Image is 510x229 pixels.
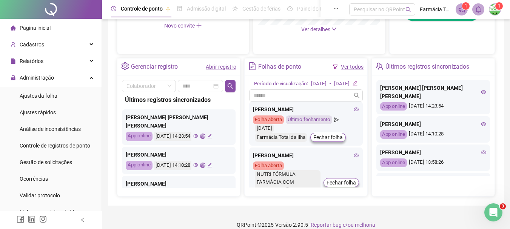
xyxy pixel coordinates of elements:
[297,6,327,12] span: Painel do DP
[11,58,16,64] span: file
[380,102,486,111] div: [DATE] 14:23:54
[333,64,338,69] span: filter
[380,130,407,139] div: App online
[248,62,256,70] span: file-text
[324,178,359,187] button: Fechar folha
[187,6,226,12] span: Admissão digital
[311,222,375,228] span: Reportar bug e/ou melhoria
[20,159,72,165] span: Gestão de solicitações
[333,6,339,11] span: ellipsis
[20,25,51,31] span: Página inicial
[200,163,205,168] span: global
[121,62,129,70] span: setting
[125,95,233,105] div: Últimos registros sincronizados
[20,192,60,198] span: Validar protocolo
[196,22,202,28] span: plus
[331,26,337,32] span: down
[20,209,77,215] span: Link para registro rápido
[20,176,48,182] span: Ocorrências
[334,80,350,88] div: [DATE]
[177,6,182,11] span: file-done
[380,120,486,128] div: [PERSON_NAME]
[495,2,503,10] sup: Atualize o seu contato no menu Meus Dados
[286,115,332,124] div: Último fechamento
[11,75,16,80] span: lock
[20,126,81,132] span: Análise de inconsistências
[254,80,308,88] div: Período de visualização:
[380,102,407,111] div: App online
[311,80,327,88] div: [DATE]
[330,80,331,88] div: -
[310,133,346,142] button: Fechar folha
[242,6,280,12] span: Gestão de férias
[166,7,170,11] span: pushpin
[164,23,202,29] span: Novo convite
[126,151,232,159] div: [PERSON_NAME]
[301,26,330,32] span: Ver detalhes
[489,4,501,15] img: 24846
[39,215,47,223] span: instagram
[354,92,360,98] span: search
[313,133,343,141] span: Fechar folha
[20,75,54,81] span: Administração
[420,5,451,14] span: Farmácia Total da Ilha
[154,132,191,141] div: [DATE] 14:23:54
[380,158,486,167] div: [DATE] 13:58:26
[253,151,359,160] div: [PERSON_NAME]
[154,161,191,170] div: [DATE] 14:10:28
[255,170,320,195] div: NUTRI FÓRMULA FARMÁCIA COM MANIPULAÇÃO
[481,150,486,155] span: eye
[20,143,90,149] span: Controle de registros de ponto
[111,6,116,11] span: clock-circle
[498,3,501,9] span: 1
[193,134,198,138] span: eye
[462,2,470,10] sup: 1
[354,153,359,158] span: eye
[341,64,364,70] a: Ver todos
[334,115,339,124] span: send
[193,163,198,168] span: eye
[380,148,486,157] div: [PERSON_NAME]
[207,163,212,168] span: edit
[200,134,205,138] span: global
[354,107,359,112] span: eye
[207,134,212,138] span: edit
[255,124,274,133] div: [DATE]
[253,105,359,114] div: [PERSON_NAME]
[131,60,178,73] div: Gerenciar registro
[258,60,301,73] div: Folhas de ponto
[275,222,292,228] span: Versão
[255,133,307,142] div: Farmácia Total da Ilha
[11,42,16,47] span: user-add
[121,6,163,12] span: Controle de ponto
[353,81,357,86] span: edit
[126,161,153,170] div: App online
[380,84,486,100] div: [PERSON_NAME] [PERSON_NAME] [PERSON_NAME]
[287,6,293,11] span: dashboard
[17,215,24,223] span: facebook
[11,25,16,31] span: home
[253,161,284,170] div: Folha aberta
[80,217,85,223] span: left
[126,132,153,141] div: App online
[126,180,232,188] div: [PERSON_NAME]
[458,6,465,13] span: notification
[126,113,232,130] div: [PERSON_NAME] [PERSON_NAME] [PERSON_NAME]
[380,130,486,139] div: [DATE] 14:10:28
[20,58,43,64] span: Relatórios
[500,203,506,209] span: 3
[20,109,56,115] span: Ajustes rápidos
[481,121,486,127] span: eye
[380,158,407,167] div: App online
[465,3,467,9] span: 1
[253,115,284,124] div: Folha aberta
[20,41,44,48] span: Cadastros
[376,62,384,70] span: team
[227,83,233,89] span: search
[385,60,469,73] div: Últimos registros sincronizados
[327,178,356,187] span: Fechar folha
[484,203,502,221] iframe: Intercom live chat
[20,93,57,99] span: Ajustes da folha
[206,64,236,70] a: Abrir registro
[475,6,482,13] span: bell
